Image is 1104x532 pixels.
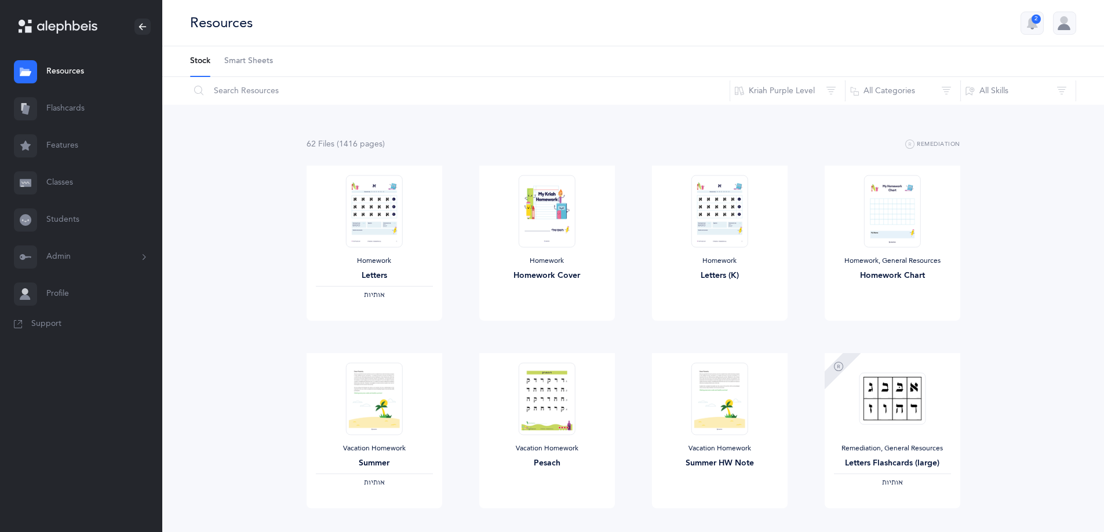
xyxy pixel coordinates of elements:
img: Homework-Cover-EN_thumbnail_1597602968.png [518,175,575,247]
img: Homework-L1-Letters__K_EN_thumbnail_1753887655.png [691,175,748,247]
div: Homework [661,256,778,266]
span: s [379,140,382,149]
div: Summer HW Note [661,457,778,469]
img: Summer_L1_LetterFluency_thumbnail_1685022893.png [345,362,402,435]
button: Remediation [905,138,960,152]
img: Pesach_EN_thumbnail_1743021875.png [518,362,575,435]
div: Letters (K) [661,270,778,282]
span: Support [31,318,61,330]
div: Remediation, General Resources [834,444,951,453]
button: All Skills [960,77,1076,105]
button: Kriah Purple Level [730,77,846,105]
span: Smart Sheets [224,56,273,67]
button: 2 [1021,12,1044,35]
img: Letters_flashcards_Large_thumbnail_1612303125.png [859,372,926,425]
div: Vacation Homework [661,444,778,453]
span: s [331,140,334,149]
div: Pesach [489,457,606,469]
div: Resources [190,13,253,32]
div: Homework Chart [834,270,951,282]
div: Vacation Homework [316,444,433,453]
img: My_Homework_Chart_1_thumbnail_1716209946.png [863,175,920,247]
div: Homework, General Resources [834,256,951,266]
span: ‫אותיות‬ [882,478,903,486]
div: 2 [1032,14,1041,24]
span: 62 File [307,140,334,149]
div: Letters Flashcards (large) [834,457,951,469]
div: Letters [316,270,433,282]
span: (1416 page ) [337,140,385,149]
div: Homework [489,256,606,266]
span: ‫אותיות‬ [364,291,385,299]
div: Homework Cover [489,270,606,282]
img: Alternate_Summer_Note_thumbnail_1749564978.png [691,362,748,435]
button: All Categories [845,77,961,105]
div: Homework [316,256,433,266]
div: Vacation Homework [489,444,606,453]
div: Summer [316,457,433,469]
img: Homework-L1-Letters_EN_thumbnail_1731214302.png [345,175,402,247]
span: ‫אותיות‬ [364,478,385,486]
input: Search Resources [190,77,730,105]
